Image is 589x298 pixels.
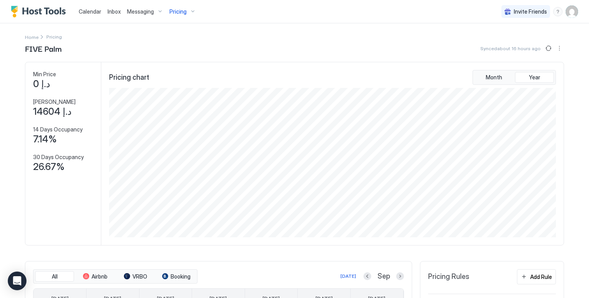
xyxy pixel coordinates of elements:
[428,272,469,281] span: Pricing Rules
[127,8,154,15] span: Messaging
[46,34,62,40] span: Breadcrumb
[108,8,121,15] span: Inbox
[171,273,190,280] span: Booking
[33,98,76,105] span: [PERSON_NAME]
[530,273,552,281] div: Add Rule
[33,106,72,117] span: د.إ 14604
[33,154,84,161] span: 30 Days Occupancy
[92,273,108,280] span: Airbnb
[544,44,553,53] button: Sync prices
[33,126,83,133] span: 14 Days Occupancy
[132,273,147,280] span: VRBO
[514,8,547,15] span: Invite Friends
[33,133,57,145] span: 7.14%
[517,269,556,284] button: Add Rule
[555,44,564,53] div: menu
[474,72,513,83] button: Month
[11,6,69,18] a: Host Tools Logo
[33,161,65,173] span: 26.67%
[108,7,121,16] a: Inbox
[553,7,563,16] div: menu
[363,272,371,280] button: Previous month
[109,73,149,82] span: Pricing chart
[8,272,26,290] div: Open Intercom Messenger
[25,33,39,41] a: Home
[157,271,196,282] button: Booking
[340,273,356,280] div: [DATE]
[25,33,39,41] div: Breadcrumb
[473,70,556,85] div: tab-group
[33,269,198,284] div: tab-group
[339,272,357,281] button: [DATE]
[515,72,554,83] button: Year
[486,74,502,81] span: Month
[377,272,390,281] span: Sep
[33,78,50,90] span: د.إ 0
[25,34,39,40] span: Home
[33,71,56,78] span: Min Price
[79,7,101,16] a: Calendar
[566,5,578,18] div: User profile
[35,271,74,282] button: All
[396,272,404,280] button: Next month
[169,8,187,15] span: Pricing
[529,74,540,81] span: Year
[76,271,115,282] button: Airbnb
[116,271,155,282] button: VRBO
[480,46,541,51] span: Synced about 16 hours ago
[79,8,101,15] span: Calendar
[555,44,564,53] button: More options
[25,42,62,54] span: FIVE Palm
[52,273,58,280] span: All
